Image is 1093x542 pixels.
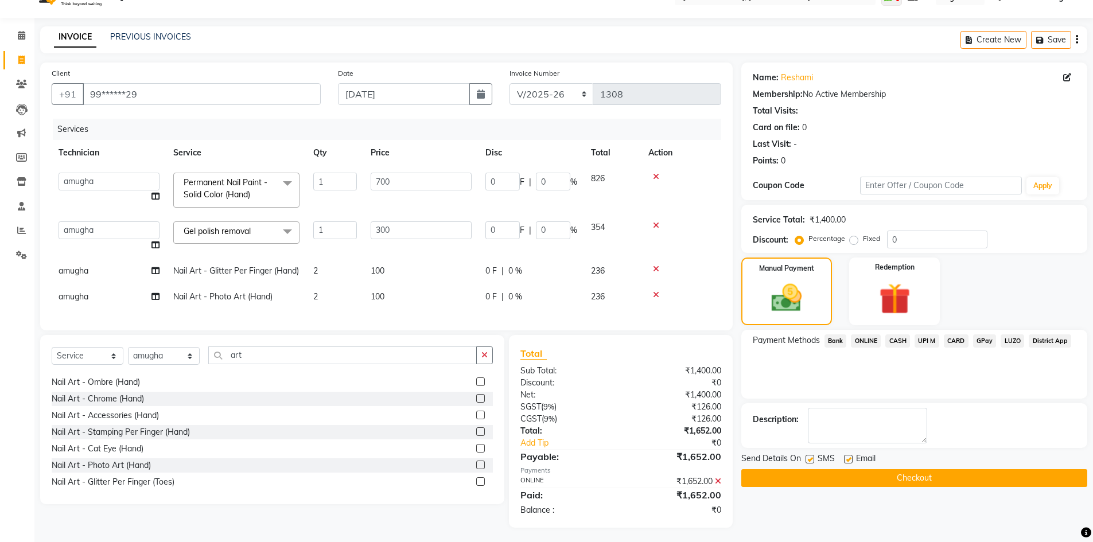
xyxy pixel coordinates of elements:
img: _cash.svg [762,280,811,315]
div: Nail Art - Ombre (Hand) [52,376,140,388]
div: Service Total: [753,214,805,226]
div: ₹1,400.00 [621,389,730,401]
div: Card on file: [753,122,800,134]
a: x [251,226,256,236]
div: Paid: [512,488,621,502]
span: ONLINE [851,334,881,348]
label: Redemption [875,262,915,272]
span: LUZO [1001,334,1024,348]
span: amugha [59,291,88,302]
div: ₹1,652.00 [621,450,730,463]
div: 0 [781,155,785,167]
div: Balance : [512,504,621,516]
input: Search or Scan [208,346,477,364]
span: 236 [591,266,605,276]
div: ₹126.00 [621,413,730,425]
button: Apply [1026,177,1059,194]
div: Payable: [512,450,621,463]
a: x [250,189,255,200]
div: Total Visits: [753,105,798,117]
span: F [520,176,524,188]
div: Points: [753,155,779,167]
input: Search by Name/Mobile/Email/Code [83,83,321,105]
button: +91 [52,83,84,105]
a: Add Tip [512,437,639,449]
div: ₹1,400.00 [810,214,846,226]
a: PREVIOUS INVOICES [110,32,191,42]
div: Nail Art - Accessories (Hand) [52,410,159,422]
th: Price [364,140,479,166]
span: 0 F [485,265,497,277]
span: 0 % [508,291,522,303]
div: Payments [520,466,721,475]
div: ₹1,652.00 [621,488,730,502]
label: Fixed [863,233,880,244]
span: 2 [313,266,318,276]
span: F [520,224,524,236]
span: Nail Art - Photo Art (Hand) [173,291,273,302]
span: % [570,176,577,188]
span: 0 % [508,265,522,277]
div: Services [53,119,730,140]
label: Manual Payment [759,263,814,274]
span: 100 [371,291,384,302]
a: INVOICE [54,27,96,48]
div: Nail Art - Photo Art (Hand) [52,459,151,471]
label: Percentage [808,233,845,244]
div: Total: [512,425,621,437]
div: No Active Membership [753,88,1076,100]
div: ₹1,652.00 [621,425,730,437]
span: Send Details On [741,453,801,467]
span: 2 [313,291,318,302]
span: 9% [543,402,554,411]
div: ₹0 [621,377,730,389]
th: Disc [479,140,584,166]
span: SMS [818,453,835,467]
span: Gel polish removal [184,226,251,236]
div: Discount: [512,377,621,389]
div: ( ) [512,413,621,425]
span: 826 [591,173,605,184]
th: Action [641,140,721,166]
span: Total [520,348,547,360]
div: Membership: [753,88,803,100]
span: Bank [824,334,847,348]
span: % [570,224,577,236]
a: Reshami [781,72,813,84]
span: | [501,291,504,303]
span: Payment Methods [753,334,820,346]
div: Nail Art - Stamping Per Finger (Hand) [52,426,190,438]
th: Qty [306,140,364,166]
div: 0 [802,122,807,134]
span: CASH [885,334,910,348]
div: Discount: [753,234,788,246]
span: CGST [520,414,542,424]
span: GPay [973,334,997,348]
div: Description: [753,414,799,426]
span: Nail Art - Glitter Per Finger (Hand) [173,266,299,276]
div: Name: [753,72,779,84]
div: Nail Art - Chrome (Hand) [52,393,144,405]
div: Last Visit: [753,138,791,150]
span: | [529,224,531,236]
span: 354 [591,222,605,232]
button: Create New [960,31,1026,49]
input: Enter Offer / Coupon Code [860,177,1022,194]
div: Coupon Code [753,180,861,192]
span: | [501,265,504,277]
span: 0 F [485,291,497,303]
span: UPI M [915,334,939,348]
div: Sub Total: [512,365,621,377]
div: ₹126.00 [621,401,730,413]
div: ONLINE [512,475,621,488]
span: Permanent Nail Paint - Solid Color (Hand) [184,177,267,200]
div: Net: [512,389,621,401]
th: Service [166,140,306,166]
div: Nail Art - Glitter Per Finger (Toes) [52,476,174,488]
th: Technician [52,140,166,166]
span: District App [1029,334,1071,348]
div: ( ) [512,401,621,413]
div: - [794,138,797,150]
span: CARD [944,334,968,348]
img: _gift.svg [869,279,920,318]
